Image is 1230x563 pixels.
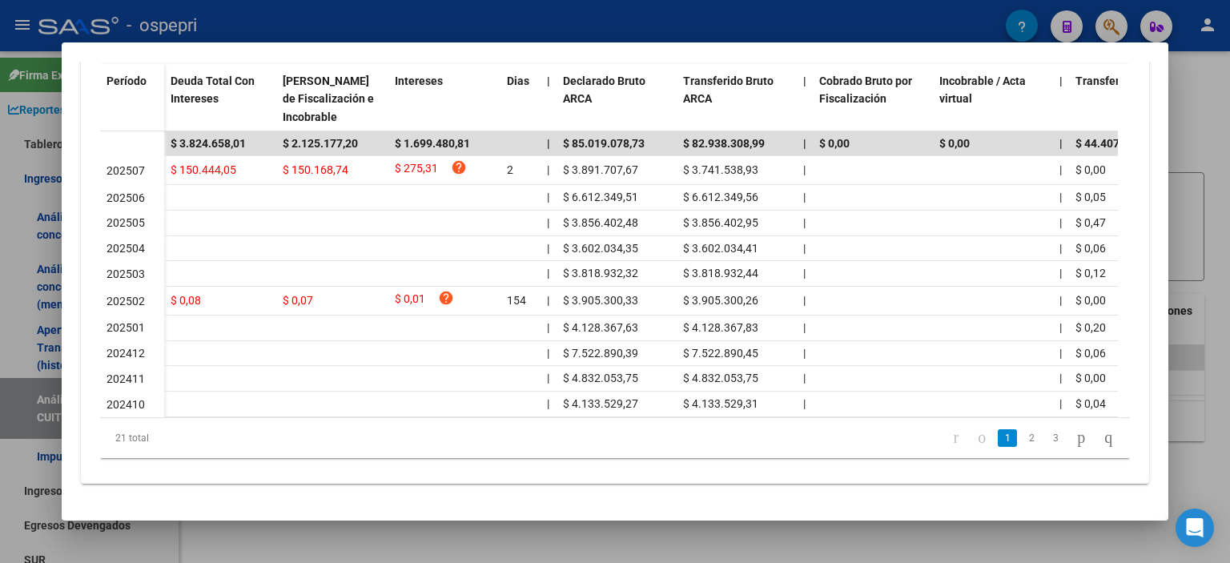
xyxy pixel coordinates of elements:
[1075,372,1106,384] span: $ 0,00
[107,74,147,87] span: Período
[995,424,1019,452] li: page 1
[1176,509,1214,547] div: Open Intercom Messenger
[107,321,145,334] span: 202501
[1059,74,1063,87] span: |
[939,137,970,150] span: $ 0,00
[819,74,912,106] span: Cobrado Bruto por Fiscalización
[813,64,933,135] datatable-header-cell: Cobrado Bruto por Fiscalización
[803,321,806,334] span: |
[395,74,443,87] span: Intereses
[1059,242,1062,255] span: |
[541,64,557,135] datatable-header-cell: |
[1059,294,1062,307] span: |
[563,137,645,150] span: $ 85.019.078,73
[803,347,806,360] span: |
[683,267,758,279] span: $ 3.818.932,44
[1075,397,1106,410] span: $ 0,04
[547,294,549,307] span: |
[107,398,145,411] span: 202410
[1053,64,1069,135] datatable-header-cell: |
[1075,267,1106,279] span: $ 0,12
[547,74,550,87] span: |
[283,294,313,307] span: $ 0,07
[500,64,541,135] datatable-header-cell: Dias
[171,74,255,106] span: Deuda Total Con Intereses
[171,137,246,150] span: $ 3.824.658,01
[1075,321,1106,334] span: $ 0,20
[107,242,145,255] span: 202504
[107,164,145,177] span: 202507
[395,137,470,150] span: $ 1.699.480,81
[563,191,638,203] span: $ 6.612.349,51
[819,137,850,150] span: $ 0,00
[547,372,549,384] span: |
[1059,137,1063,150] span: |
[547,191,549,203] span: |
[683,397,758,410] span: $ 4.133.529,31
[451,159,467,175] i: help
[100,418,303,458] div: 21 total
[683,321,758,334] span: $ 4.128.367,83
[1059,321,1062,334] span: |
[563,294,638,307] span: $ 3.905.300,33
[547,137,550,150] span: |
[107,216,145,229] span: 202505
[797,64,813,135] datatable-header-cell: |
[683,137,765,150] span: $ 82.938.308,99
[563,216,638,229] span: $ 3.856.402,48
[547,163,549,176] span: |
[563,372,638,384] span: $ 4.832.053,75
[547,242,549,255] span: |
[563,267,638,279] span: $ 3.818.932,32
[395,290,425,312] span: $ 0,01
[563,163,638,176] span: $ 3.891.707,67
[563,242,638,255] span: $ 3.602.034,35
[803,74,806,87] span: |
[395,159,438,181] span: $ 275,31
[107,191,145,204] span: 202506
[1019,424,1043,452] li: page 2
[107,372,145,385] span: 202411
[107,267,145,280] span: 202503
[1075,163,1106,176] span: $ 0,00
[683,347,758,360] span: $ 7.522.890,45
[1097,429,1119,447] a: go to last page
[547,216,549,229] span: |
[563,347,638,360] span: $ 7.522.890,39
[283,137,358,150] span: $ 2.125.177,20
[1059,163,1062,176] span: |
[683,216,758,229] span: $ 3.856.402,95
[683,242,758,255] span: $ 3.602.034,41
[1075,294,1106,307] span: $ 0,00
[1075,74,1176,87] span: Transferido De Más
[1075,191,1106,203] span: $ 0,05
[803,397,806,410] span: |
[677,64,797,135] datatable-header-cell: Transferido Bruto ARCA
[1059,267,1062,279] span: |
[803,372,806,384] span: |
[388,64,500,135] datatable-header-cell: Intereses
[1059,216,1062,229] span: |
[107,347,145,360] span: 202412
[803,163,806,176] span: |
[1070,429,1092,447] a: go to next page
[803,216,806,229] span: |
[1059,397,1062,410] span: |
[438,290,454,306] i: help
[563,321,638,334] span: $ 4.128.367,63
[547,347,549,360] span: |
[683,74,774,106] span: Transferido Bruto ARCA
[547,397,549,410] span: |
[683,294,758,307] span: $ 3.905.300,26
[107,295,145,308] span: 202502
[100,64,164,131] datatable-header-cell: Período
[547,267,549,279] span: |
[803,267,806,279] span: |
[939,74,1026,106] span: Incobrable / Acta virtual
[283,163,348,176] span: $ 150.168,74
[1075,137,1135,150] span: $ 44.407,46
[1022,429,1041,447] a: 2
[1059,372,1062,384] span: |
[283,74,374,124] span: [PERSON_NAME] de Fiscalización e Incobrable
[803,137,806,150] span: |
